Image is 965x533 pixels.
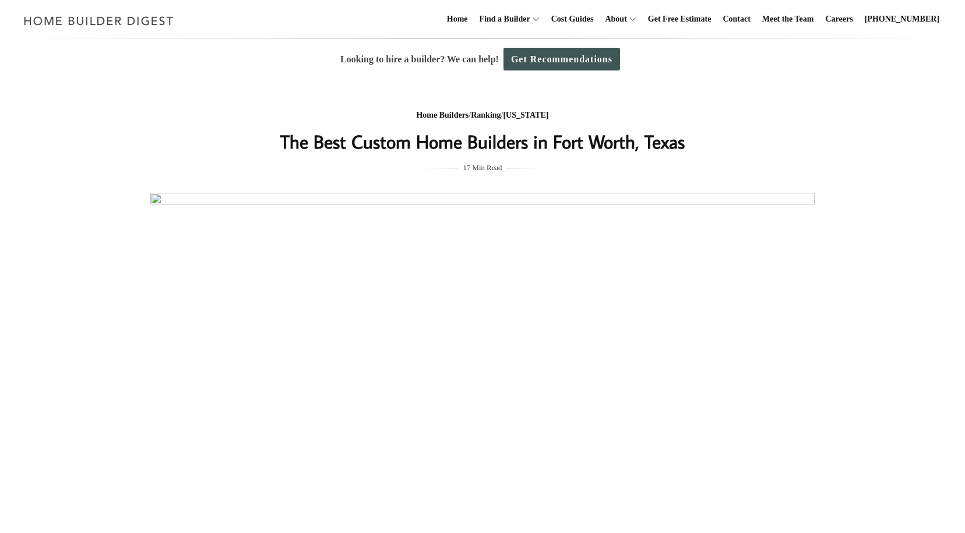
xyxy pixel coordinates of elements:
div: / / [250,108,715,123]
a: Home Builders [416,111,469,119]
a: Meet the Team [758,1,819,38]
span: 17 Min Read [463,161,502,174]
h1: The Best Custom Home Builders in Fort Worth, Texas [250,128,715,156]
a: Home [442,1,473,38]
a: Careers [821,1,858,38]
img: Home Builder Digest [19,9,179,32]
a: Get Free Estimate [643,1,716,38]
a: [PHONE_NUMBER] [860,1,944,38]
a: Get Recommendations [503,48,620,70]
a: About [600,1,626,38]
a: Contact [718,1,755,38]
a: Ranking [471,111,501,119]
a: [US_STATE] [503,111,548,119]
a: Cost Guides [547,1,598,38]
a: Find a Builder [475,1,530,38]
